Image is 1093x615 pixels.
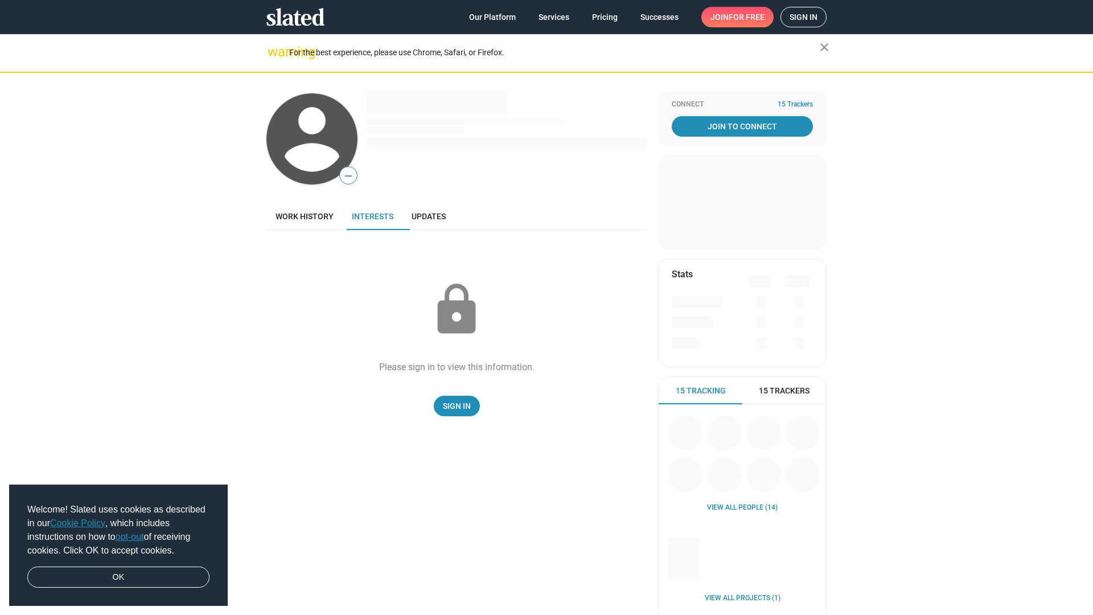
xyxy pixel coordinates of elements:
div: Connect [672,100,813,109]
a: Sign In [434,396,480,416]
mat-icon: close [817,40,831,54]
a: Join To Connect [672,116,813,137]
a: dismiss cookie message [27,567,209,588]
mat-icon: lock [428,281,485,338]
a: Interests [343,203,402,230]
span: — [340,169,357,183]
span: Work history [276,212,334,221]
span: Join [710,7,765,27]
a: Our Platform [460,7,525,27]
a: Work history [266,203,343,230]
div: cookieconsent [9,485,228,606]
span: Successes [640,7,679,27]
span: Welcome! Slated uses cookies as described in our , which includes instructions on how to of recei... [27,503,209,557]
span: Join To Connect [674,116,811,137]
mat-card-title: Stats [672,268,693,280]
mat-icon: warning [268,45,281,59]
span: Sign In [443,396,471,416]
a: Successes [631,7,688,27]
span: Our Platform [469,7,516,27]
div: Please sign in to view this information. [379,361,535,373]
span: Sign in [790,7,817,27]
a: Sign in [780,7,827,27]
span: 15 Trackers [759,386,810,396]
a: Updates [402,203,455,230]
a: View all People (14) [707,503,778,512]
div: For the best experience, please use Chrome, Safari, or Firefox. [289,45,820,60]
span: Pricing [592,7,618,27]
a: opt-out [116,532,144,542]
a: Pricing [583,7,627,27]
span: for free [729,7,765,27]
a: Services [529,7,578,27]
span: Updates [412,212,446,221]
a: View all Projects (1) [705,594,780,603]
span: 15 Tracking [676,386,726,396]
a: Joinfor free [701,7,774,27]
span: Services [539,7,569,27]
span: 15 Trackers [778,100,813,109]
span: Interests [352,212,393,221]
a: Cookie Policy [50,518,105,528]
